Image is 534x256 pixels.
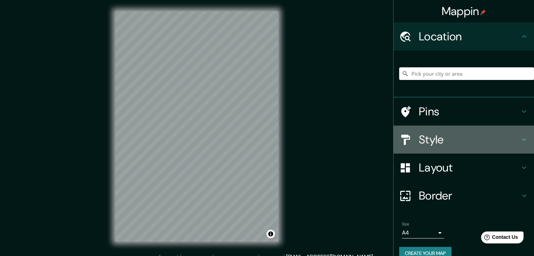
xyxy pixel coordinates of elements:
input: Pick your city or area [399,67,534,80]
div: Style [394,126,534,154]
div: Layout [394,154,534,182]
h4: Mappin [442,4,486,18]
div: A4 [402,227,444,238]
img: pin-icon.png [480,9,486,15]
div: Location [394,22,534,50]
h4: Layout [419,161,520,175]
iframe: Help widget launcher [472,229,526,248]
h4: Border [419,189,520,203]
h4: Pins [419,105,520,119]
div: Border [394,182,534,210]
button: Toggle attribution [266,230,275,238]
canvas: Map [115,11,278,242]
h4: Style [419,133,520,147]
label: Size [402,221,409,227]
h4: Location [419,29,520,43]
div: Pins [394,97,534,126]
